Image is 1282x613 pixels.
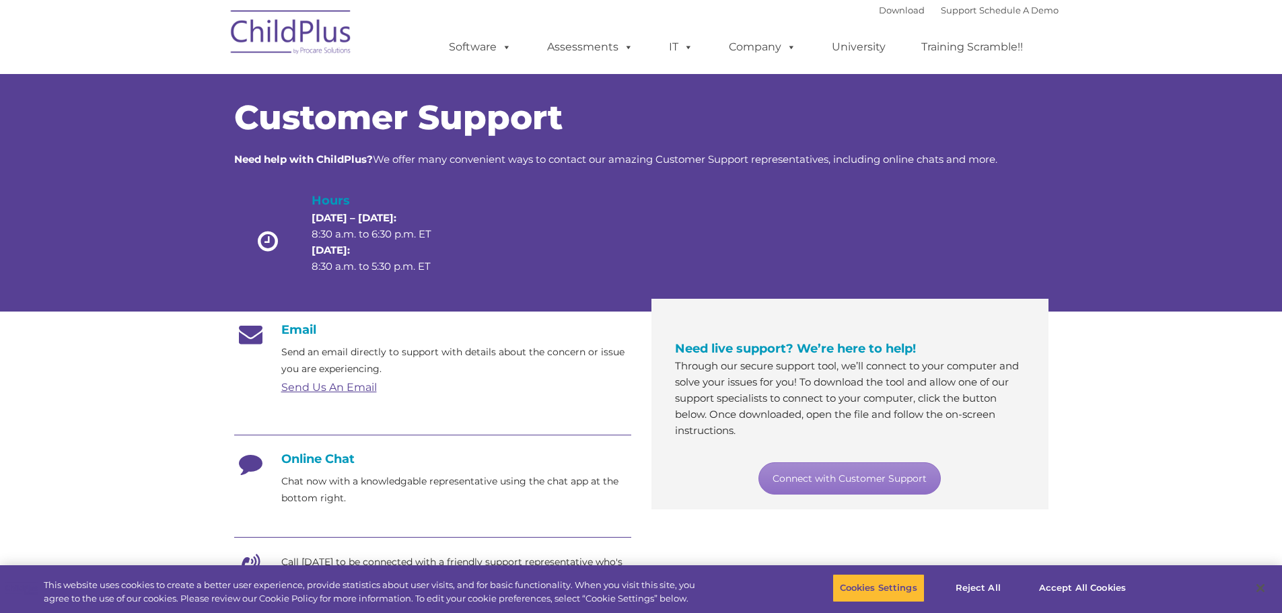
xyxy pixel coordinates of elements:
[234,97,563,138] span: Customer Support
[281,381,377,394] a: Send Us An Email
[758,462,941,495] a: Connect with Customer Support
[879,5,1059,15] font: |
[281,344,631,377] p: Send an email directly to support with details about the concern or issue you are experiencing.
[655,34,707,61] a: IT
[715,34,810,61] a: Company
[1032,574,1133,602] button: Accept All Cookies
[234,322,631,337] h4: Email
[941,5,976,15] a: Support
[908,34,1036,61] a: Training Scramble!!
[312,211,396,224] strong: [DATE] – [DATE]:
[234,153,373,166] strong: Need help with ChildPlus?
[435,34,525,61] a: Software
[281,473,631,507] p: Chat now with a knowledgable representative using the chat app at the bottom right.
[224,1,359,68] img: ChildPlus by Procare Solutions
[312,244,350,256] strong: [DATE]:
[281,554,631,587] p: Call [DATE] to be connected with a friendly support representative who's eager to help.
[675,341,916,356] span: Need live support? We’re here to help!
[234,153,997,166] span: We offer many convenient ways to contact our amazing Customer Support representatives, including ...
[44,579,705,605] div: This website uses cookies to create a better user experience, provide statistics about user visit...
[312,191,454,210] h4: Hours
[312,210,454,275] p: 8:30 a.m. to 6:30 p.m. ET 8:30 a.m. to 5:30 p.m. ET
[879,5,925,15] a: Download
[818,34,899,61] a: University
[832,574,925,602] button: Cookies Settings
[979,5,1059,15] a: Schedule A Demo
[1246,573,1275,603] button: Close
[534,34,647,61] a: Assessments
[234,452,631,466] h4: Online Chat
[675,358,1025,439] p: Through our secure support tool, we’ll connect to your computer and solve your issues for you! To...
[936,574,1020,602] button: Reject All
